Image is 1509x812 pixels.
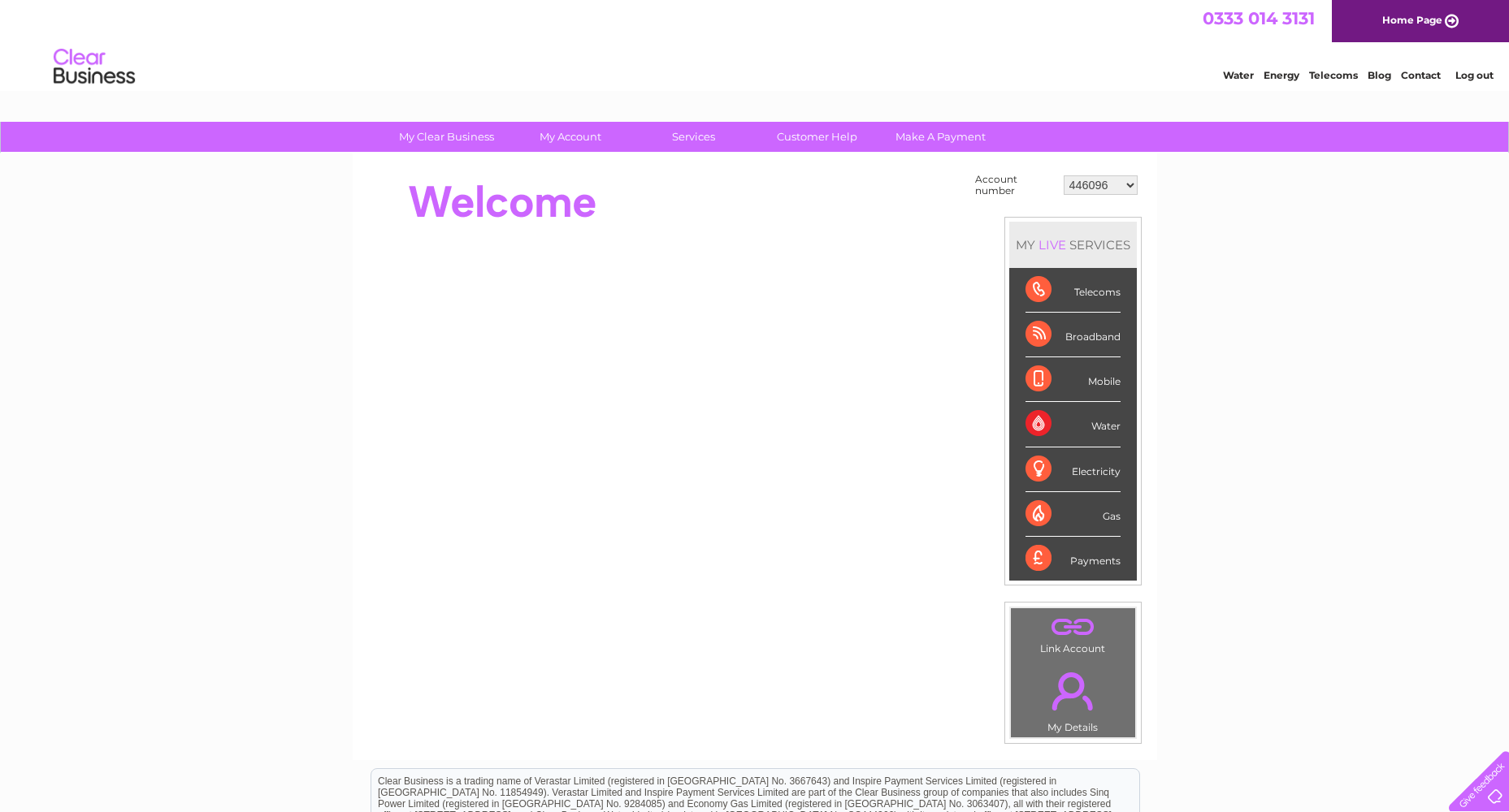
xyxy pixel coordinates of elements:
[750,122,884,152] a: Customer Help
[1026,537,1121,581] div: Payments
[1368,69,1391,81] a: Blog
[1455,69,1494,81] a: Log out
[1026,402,1121,447] div: Water
[1264,69,1299,81] a: Energy
[53,42,136,92] img: logo.png
[1010,659,1136,738] td: My Details
[1401,69,1441,81] a: Contact
[379,122,514,152] a: My Clear Business
[503,122,637,152] a: My Account
[1203,8,1315,28] a: 0333 014 3131
[1026,492,1121,537] div: Gas
[627,122,761,152] a: Services
[1026,447,1121,492] div: Electricity
[1026,313,1121,357] div: Broadband
[874,122,1008,152] a: Make A Payment
[371,9,1139,79] div: Clear Business is a trading name of Verastar Limited (registered in [GEOGRAPHIC_DATA] No. 3667643...
[1035,237,1069,253] div: LIVE
[1026,357,1121,402] div: Mobile
[1015,663,1131,719] a: .
[1015,612,1131,641] a: .
[1026,268,1121,313] div: Telecoms
[971,170,1060,201] td: Account number
[1309,69,1358,81] a: Telecoms
[1009,222,1137,268] div: MY SERVICES
[1223,69,1254,81] a: Water
[1010,607,1136,659] td: Link Account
